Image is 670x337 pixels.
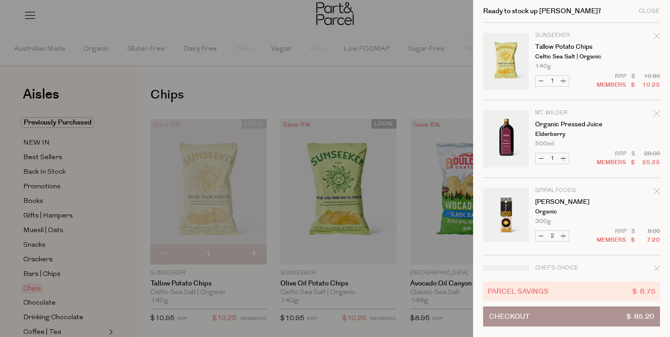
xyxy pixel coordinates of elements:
span: Parcel Savings [488,286,549,296]
input: QTY Udon Noodles [546,231,558,241]
span: Checkout [489,307,530,326]
input: QTY Organic Pressed Juice [546,153,558,164]
span: 500ml [535,141,554,147]
input: QTY Tallow Potato Chips [546,76,558,86]
a: Organic Pressed Juice [535,121,606,128]
span: 140g [535,63,551,69]
p: Chef's Choice [535,265,606,271]
span: 300g [535,218,551,224]
div: Close [639,8,660,14]
div: Remove Tallow Potato Chips [654,31,660,44]
p: Sunseeker [535,33,606,38]
button: Checkout$ 85.20 [483,306,660,327]
span: $ 85.20 [626,307,654,326]
a: Tallow Potato Chips [535,44,606,50]
div: Remove Maple Syrup [654,264,660,276]
a: [PERSON_NAME] [535,199,606,205]
p: Spiral Foods [535,188,606,193]
p: Mt. Wilder [535,110,606,116]
span: $ 8.75 [632,286,655,296]
p: Elderberry [535,131,606,137]
p: Celtic Sea Salt | Organic [535,54,606,60]
h2: Ready to stock up [PERSON_NAME]? [483,8,601,15]
div: Remove Organic Pressed Juice [654,109,660,121]
p: Organic [535,209,606,215]
div: Remove Udon Noodles [654,187,660,199]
